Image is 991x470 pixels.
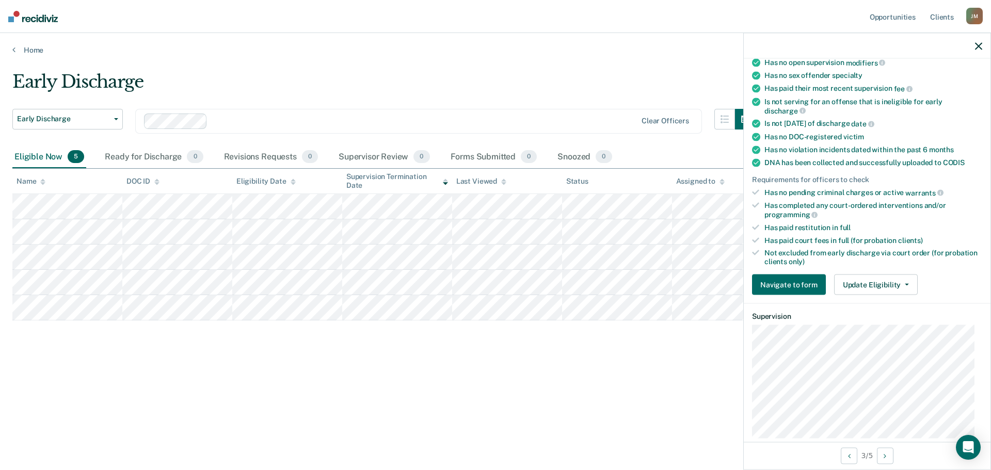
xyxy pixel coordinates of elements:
[956,435,981,460] div: Open Intercom Messenger
[337,146,432,169] div: Supervisor Review
[12,45,979,55] a: Home
[555,146,614,169] div: Snoozed
[764,106,806,115] span: discharge
[236,177,296,186] div: Eligibility Date
[764,98,982,115] div: Is not serving for an offense that is ineligible for early
[456,177,506,186] div: Last Viewed
[764,236,982,245] div: Has paid court fees in full (for probation
[103,146,205,169] div: Ready for Discharge
[8,11,58,22] img: Recidiviz
[764,145,982,154] div: Has no violation incidents dated within the past 6
[752,274,830,295] a: Navigate to form
[841,447,857,464] button: Previous Opportunity
[764,119,982,128] div: Is not [DATE] of discharge
[764,223,982,232] div: Has paid restitution in
[898,236,923,244] span: clients)
[764,133,982,141] div: Has no DOC-registered
[17,115,110,123] span: Early Discharge
[449,146,539,169] div: Forms Submitted
[764,58,982,67] div: Has no open supervision
[832,71,862,79] span: specialty
[222,146,320,169] div: Revisions Requests
[840,223,851,231] span: full
[302,150,318,164] span: 0
[596,150,612,164] span: 0
[752,175,982,184] div: Requirements for officers to check
[764,210,818,219] span: programming
[187,150,203,164] span: 0
[905,188,944,197] span: warrants
[764,201,982,219] div: Has completed any court-ordered interventions and/or
[642,117,689,125] div: Clear officers
[744,442,990,469] div: 3 / 5
[17,177,45,186] div: Name
[764,188,982,197] div: Has no pending criminal charges or active
[846,58,886,67] span: modifiers
[764,84,982,93] div: Has paid their most recent supervision
[877,447,893,464] button: Next Opportunity
[929,145,954,154] span: months
[413,150,429,164] span: 0
[966,8,983,24] div: J M
[566,177,588,186] div: Status
[752,274,826,295] button: Navigate to form
[676,177,725,186] div: Assigned to
[943,158,965,167] span: CODIS
[346,172,448,190] div: Supervision Termination Date
[764,71,982,80] div: Has no sex offender
[851,120,874,128] span: date
[752,312,982,321] dt: Supervision
[834,274,918,295] button: Update Eligibility
[764,158,982,167] div: DNA has been collected and successfully uploaded to
[12,71,756,101] div: Early Discharge
[764,249,982,266] div: Not excluded from early discharge via court order (for probation clients
[789,257,805,266] span: only)
[126,177,159,186] div: DOC ID
[843,133,864,141] span: victim
[68,150,84,164] span: 5
[521,150,537,164] span: 0
[12,146,86,169] div: Eligible Now
[894,85,913,93] span: fee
